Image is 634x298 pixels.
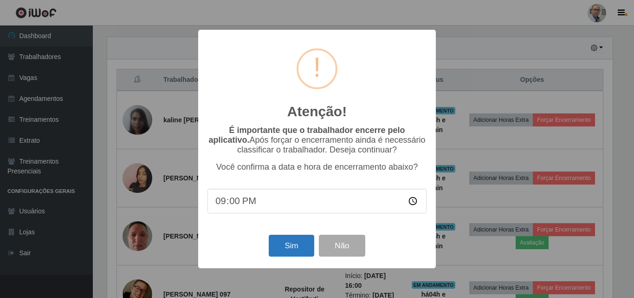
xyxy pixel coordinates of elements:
[207,162,427,172] p: Você confirma a data e hora de encerramento abaixo?
[208,126,405,145] b: É importante que o trabalhador encerre pelo aplicativo.
[319,235,365,257] button: Não
[287,103,347,120] h2: Atenção!
[207,126,427,155] p: Após forçar o encerramento ainda é necessário classificar o trabalhador. Deseja continuar?
[269,235,314,257] button: Sim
